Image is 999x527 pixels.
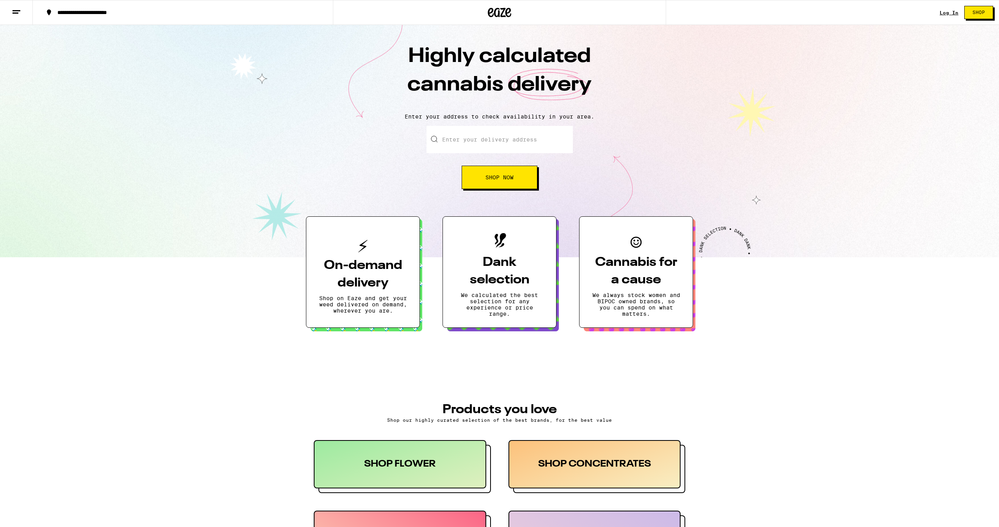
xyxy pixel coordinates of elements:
[314,440,486,488] div: SHOP FLOWER
[314,403,685,416] h3: PRODUCTS YOU LOVE
[958,6,999,19] a: Shop
[455,292,544,317] p: We calculated the best selection for any experience or price range.
[8,113,991,120] p: Enter your address to check availability in your area.
[314,440,491,493] button: SHOP FLOWER
[443,216,556,328] button: Dank selectionWe calculated the best selection for any experience or price range.
[462,166,537,189] button: Shop Now
[455,254,544,289] h3: Dank selection
[592,254,680,289] h3: Cannabis for a cause
[508,440,686,493] button: SHOP CONCENTRATES
[319,257,407,292] h3: On-demand delivery
[485,175,514,180] span: Shop Now
[964,6,993,19] button: Shop
[306,216,420,328] button: On-demand deliveryShop on Eaze and get your weed delivered on demand, wherever you are.
[314,417,685,423] p: Shop our highly curated selection of the best brands, for the best value
[940,10,958,15] a: Log In
[427,126,573,153] input: Enter your delivery address
[972,10,985,15] span: Shop
[592,292,680,317] p: We always stock women and BIPOC owned brands, so you can spend on what matters.
[579,216,693,328] button: Cannabis for a causeWe always stock women and BIPOC owned brands, so you can spend on what matters.
[363,42,636,107] h1: Highly calculated cannabis delivery
[319,295,407,314] p: Shop on Eaze and get your weed delivered on demand, wherever you are.
[508,440,681,488] div: SHOP CONCENTRATES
